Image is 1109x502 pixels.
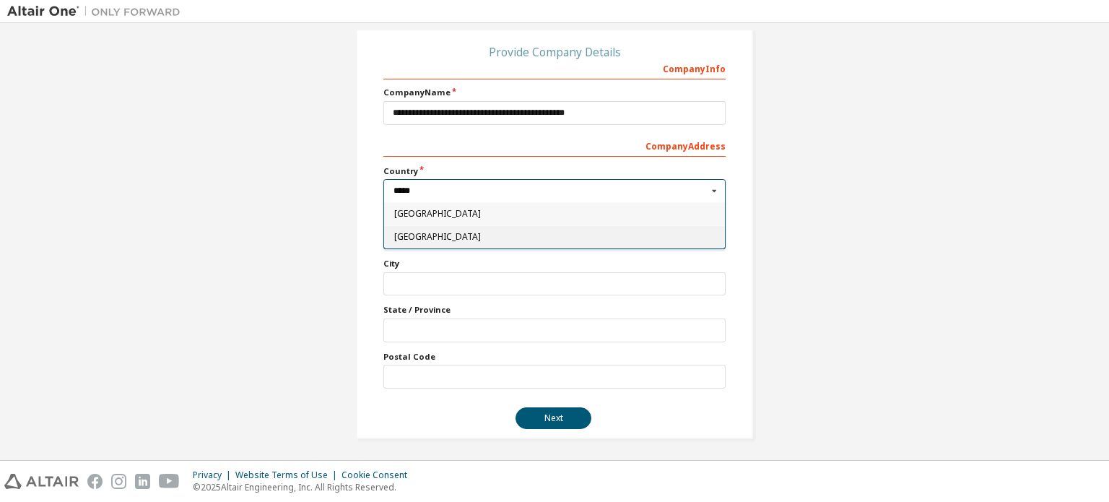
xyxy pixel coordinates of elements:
img: instagram.svg [111,474,126,489]
img: Altair One [7,4,188,19]
label: City [383,258,726,269]
span: [GEOGRAPHIC_DATA] [394,233,716,241]
div: Privacy [193,469,235,481]
span: [GEOGRAPHIC_DATA] [394,209,716,218]
img: linkedin.svg [135,474,150,489]
button: Next [516,407,591,429]
label: State / Province [383,304,726,316]
label: Company Name [383,87,726,98]
div: Provide Company Details [383,48,726,56]
label: Country [383,165,726,177]
div: Company Address [383,134,726,157]
img: altair_logo.svg [4,474,79,489]
div: Cookie Consent [342,469,416,481]
img: facebook.svg [87,474,103,489]
p: © 2025 Altair Engineering, Inc. All Rights Reserved. [193,481,416,493]
label: Postal Code [383,351,726,363]
img: youtube.svg [159,474,180,489]
div: Website Terms of Use [235,469,342,481]
div: Company Info [383,56,726,79]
